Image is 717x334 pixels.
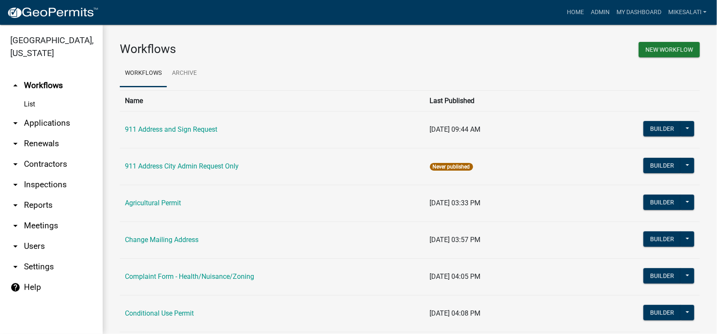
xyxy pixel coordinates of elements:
[10,241,21,251] i: arrow_drop_down
[430,309,481,317] span: [DATE] 04:08 PM
[643,268,681,284] button: Builder
[430,199,481,207] span: [DATE] 03:33 PM
[613,4,665,21] a: My Dashboard
[120,90,425,111] th: Name
[639,42,700,57] button: New Workflow
[643,121,681,136] button: Builder
[643,305,681,320] button: Builder
[10,139,21,149] i: arrow_drop_down
[587,4,613,21] a: Admin
[430,272,481,281] span: [DATE] 04:05 PM
[643,158,681,173] button: Builder
[125,125,217,133] a: 911 Address and Sign Request
[120,42,403,56] h3: Workflows
[120,60,167,87] a: Workflows
[563,4,587,21] a: Home
[10,262,21,272] i: arrow_drop_down
[10,200,21,210] i: arrow_drop_down
[430,236,481,244] span: [DATE] 03:57 PM
[10,118,21,128] i: arrow_drop_down
[10,180,21,190] i: arrow_drop_down
[10,159,21,169] i: arrow_drop_down
[10,282,21,293] i: help
[10,221,21,231] i: arrow_drop_down
[430,125,481,133] span: [DATE] 09:44 AM
[125,309,194,317] a: Conditional Use Permit
[665,4,710,21] a: MikeSalati
[125,162,239,170] a: 911 Address City Admin Request Only
[425,90,593,111] th: Last Published
[643,195,681,210] button: Builder
[125,272,254,281] a: Complaint Form - Health/Nuisance/Zoning
[167,60,202,87] a: Archive
[125,236,199,244] a: Change Mailing Address
[10,80,21,91] i: arrow_drop_up
[643,231,681,247] button: Builder
[430,163,473,171] span: Never published
[125,199,181,207] a: Agricultural Permit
